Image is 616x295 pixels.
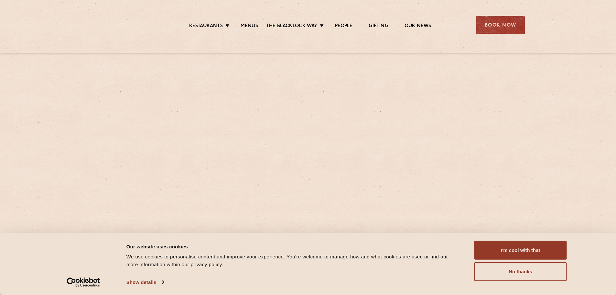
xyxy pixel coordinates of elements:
[55,278,112,287] a: Usercentrics Cookiebot - opens in a new window
[266,23,317,30] a: The Blacklock Way
[369,23,388,30] a: Gifting
[126,278,164,287] a: Show details
[126,253,460,268] div: We use cookies to personalise content and improve your experience. You're welcome to manage how a...
[474,262,567,281] button: No thanks
[335,23,352,30] a: People
[92,6,147,43] img: svg%3E
[126,243,460,250] div: Our website uses cookies
[476,16,525,34] div: Book Now
[189,23,223,30] a: Restaurants
[474,241,567,260] button: I'm cool with that
[241,23,258,30] a: Menus
[405,23,431,30] a: Our News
